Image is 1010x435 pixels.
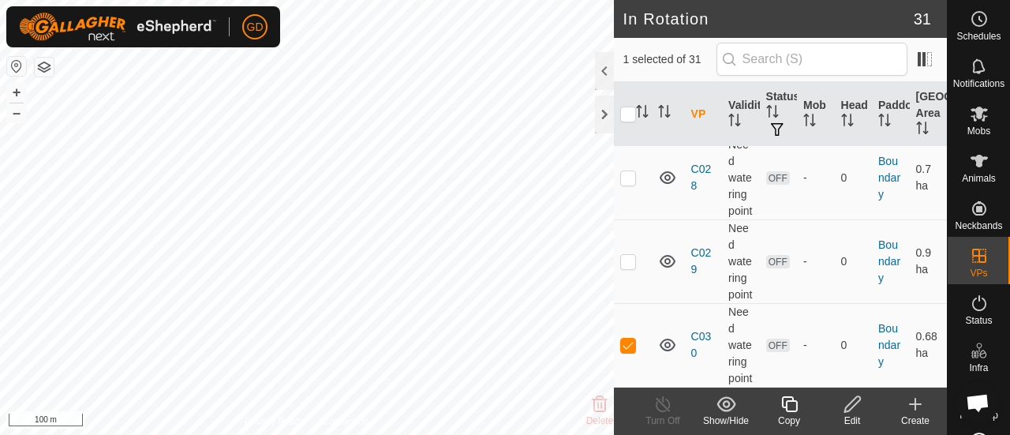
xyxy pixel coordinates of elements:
span: VPs [970,268,987,278]
th: Head [835,82,872,147]
div: Turn Off [631,414,694,428]
span: OFF [766,339,790,352]
button: – [7,103,26,122]
a: C028 [691,163,712,192]
span: Notifications [953,79,1004,88]
button: + [7,83,26,102]
span: Mobs [967,126,990,136]
td: 0 [835,136,872,219]
div: Copy [757,414,821,428]
span: GD [247,19,264,36]
p-sorticon: Activate to sort [728,116,741,129]
p-sorticon: Activate to sort [878,116,891,129]
a: Boundary [878,155,900,201]
div: Open chat [956,381,999,424]
div: Edit [821,414,884,428]
p-sorticon: Activate to sort [766,107,779,120]
a: Contact Us [322,414,368,429]
a: Boundary [878,238,900,284]
a: C030 [691,330,712,359]
p-sorticon: Activate to sort [803,116,816,129]
th: VP [685,82,722,147]
p-sorticon: Activate to sort [636,107,649,120]
p-sorticon: Activate to sort [658,107,671,120]
div: Create [884,414,947,428]
td: 0 [835,303,872,387]
td: 0.9 ha [910,219,947,303]
span: OFF [766,171,790,185]
th: Validity [722,82,759,147]
th: Paddock [872,82,909,147]
input: Search (S) [716,43,907,76]
h2: In Rotation [623,9,914,28]
img: Gallagher Logo [19,13,216,41]
td: Need watering point [722,303,759,387]
p-sorticon: Activate to sort [841,116,854,129]
th: Mob [797,82,834,147]
a: Privacy Policy [245,414,304,429]
span: Infra [969,363,988,373]
span: OFF [766,255,790,268]
span: 31 [914,7,931,31]
div: - [803,253,828,270]
span: Schedules [956,32,1001,41]
span: Heatmap [959,411,998,420]
div: - [803,170,828,186]
span: 1 selected of 31 [623,51,716,68]
th: Status [760,82,797,147]
span: Status [965,316,992,325]
p-sorticon: Activate to sort [916,124,929,137]
td: Need watering point [722,219,759,303]
button: Reset Map [7,57,26,76]
td: 0.7 ha [910,136,947,219]
div: Show/Hide [694,414,757,428]
div: - [803,337,828,354]
button: Map Layers [35,58,54,77]
td: 0 [835,219,872,303]
span: Animals [962,174,996,183]
th: [GEOGRAPHIC_DATA] Area [910,82,947,147]
a: C029 [691,246,712,276]
td: Need watering point [722,136,759,219]
span: Neckbands [955,221,1002,231]
a: Boundary [878,322,900,368]
td: 0.68 ha [910,303,947,387]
